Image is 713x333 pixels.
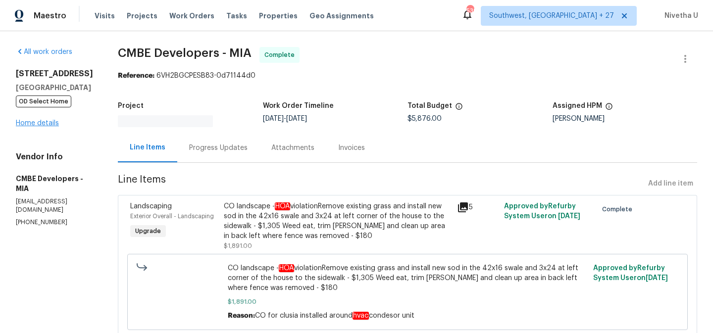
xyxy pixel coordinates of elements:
[489,11,614,21] span: Southwest, [GEOGRAPHIC_DATA] + 27
[130,213,214,219] span: Exterior Overall - Landscaping
[593,265,668,282] span: Approved by Refurby System User on
[259,11,298,21] span: Properties
[353,312,369,320] em: hvac
[264,50,299,60] span: Complete
[309,11,374,21] span: Geo Assignments
[16,83,94,93] h5: [GEOGRAPHIC_DATA]
[504,203,580,220] span: Approved by Refurby System User on
[661,11,698,21] span: Nivetha U
[279,264,294,272] em: HOA
[466,6,473,16] div: 539
[228,312,255,319] span: Reason:
[16,174,94,193] h5: CMBE Developers - MIA
[553,115,697,122] div: [PERSON_NAME]
[255,312,414,320] span: CO for clusia installed around condesor unit
[558,213,580,220] span: [DATE]
[228,297,587,307] span: $1,891.00
[118,102,144,109] h5: Project
[16,69,94,79] h2: [STREET_ADDRESS]
[457,201,498,213] div: 5
[16,120,59,127] a: Home details
[16,197,94,214] p: [EMAIL_ADDRESS][DOMAIN_NAME]
[118,47,252,59] span: CMBE Developers - MIA
[455,102,463,115] span: The total cost of line items that have been proposed by Opendoor. This sum includes line items th...
[34,11,66,21] span: Maestro
[605,102,613,115] span: The hpm assigned to this work order.
[16,218,94,227] p: [PHONE_NUMBER]
[602,204,636,214] span: Complete
[263,115,307,122] span: -
[224,201,452,241] div: CO landscape - violationRemove existing grass and install new sod in the 42x16 swale and 3x24 at ...
[228,263,587,293] span: CO landscape - violationRemove existing grass and install new sod in the 42x16 swale and 3x24 at ...
[16,95,71,107] span: OD Select Home
[407,102,452,109] h5: Total Budget
[275,202,290,210] em: HOA
[263,102,334,109] h5: Work Order Timeline
[16,152,94,162] h4: Vendor Info
[646,275,668,282] span: [DATE]
[224,243,252,249] span: $1,891.00
[127,11,157,21] span: Projects
[131,226,165,236] span: Upgrade
[189,143,248,153] div: Progress Updates
[263,115,284,122] span: [DATE]
[16,48,72,55] a: All work orders
[130,203,172,210] span: Landscaping
[118,71,697,81] div: 6VH2BGCPESB83-0d71144d0
[286,115,307,122] span: [DATE]
[226,12,247,19] span: Tasks
[118,72,154,79] b: Reference:
[553,102,602,109] h5: Assigned HPM
[95,11,115,21] span: Visits
[118,175,644,193] span: Line Items
[338,143,365,153] div: Invoices
[407,115,442,122] span: $5,876.00
[169,11,214,21] span: Work Orders
[130,143,165,152] div: Line Items
[271,143,314,153] div: Attachments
